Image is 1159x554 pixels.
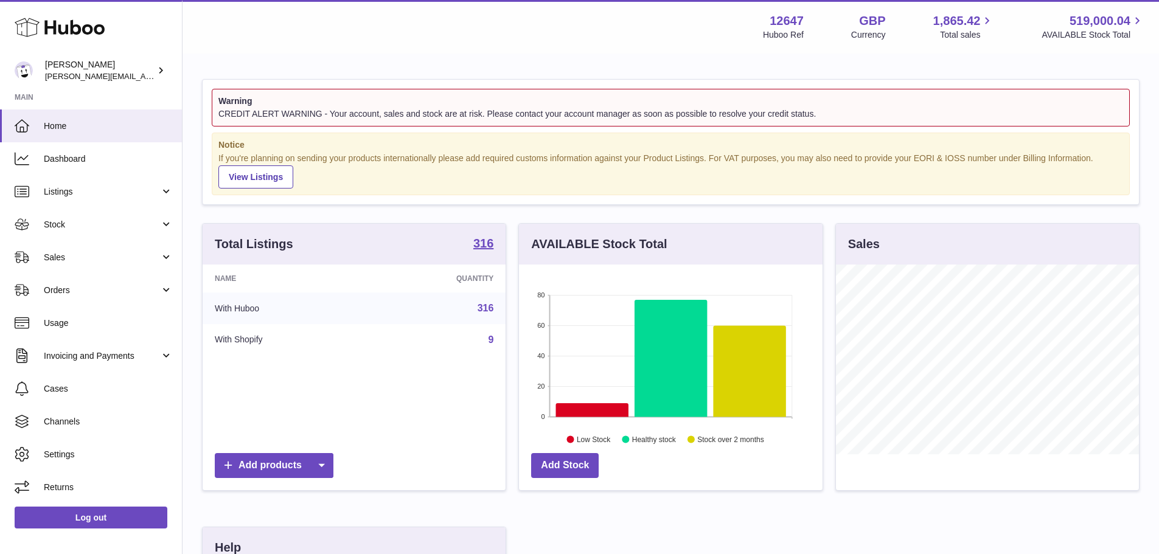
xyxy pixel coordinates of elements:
[538,352,545,359] text: 40
[366,265,506,293] th: Quantity
[1042,13,1144,41] a: 519,000.04 AVAILABLE Stock Total
[859,13,885,29] strong: GBP
[203,324,366,356] td: With Shopify
[218,153,1123,189] div: If you're planning on sending your products internationally please add required customs informati...
[218,95,1123,107] strong: Warning
[215,453,333,478] a: Add products
[473,237,493,252] a: 316
[1070,13,1130,29] span: 519,000.04
[44,449,173,460] span: Settings
[1042,29,1144,41] span: AVAILABLE Stock Total
[44,252,160,263] span: Sales
[473,237,493,249] strong: 316
[15,61,33,80] img: peter@pinter.co.uk
[933,13,995,41] a: 1,865.42 Total sales
[218,165,293,189] a: View Listings
[478,303,494,313] a: 316
[577,435,611,444] text: Low Stock
[933,13,981,29] span: 1,865.42
[15,507,167,528] a: Log out
[203,265,366,293] th: Name
[44,186,160,198] span: Listings
[44,416,173,428] span: Channels
[203,293,366,324] td: With Huboo
[44,383,173,395] span: Cases
[44,350,160,362] span: Invoicing and Payments
[531,453,599,478] a: Add Stock
[44,153,173,165] span: Dashboard
[770,13,804,29] strong: 12647
[851,29,886,41] div: Currency
[215,236,293,252] h3: Total Listings
[45,71,309,81] span: [PERSON_NAME][EMAIL_ADDRESS][PERSON_NAME][DOMAIN_NAME]
[488,334,493,345] a: 9
[940,29,994,41] span: Total sales
[218,139,1123,151] strong: Notice
[763,29,804,41] div: Huboo Ref
[44,317,173,329] span: Usage
[632,435,677,444] text: Healthy stock
[698,435,764,444] text: Stock over 2 months
[44,482,173,493] span: Returns
[218,108,1123,120] div: CREDIT ALERT WARNING - Your account, sales and stock are at risk. Please contact your account man...
[538,291,545,299] text: 80
[538,322,545,329] text: 60
[45,59,155,82] div: [PERSON_NAME]
[848,236,880,252] h3: Sales
[44,219,160,230] span: Stock
[44,285,160,296] span: Orders
[538,383,545,390] text: 20
[541,413,545,420] text: 0
[44,120,173,132] span: Home
[531,236,667,252] h3: AVAILABLE Stock Total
